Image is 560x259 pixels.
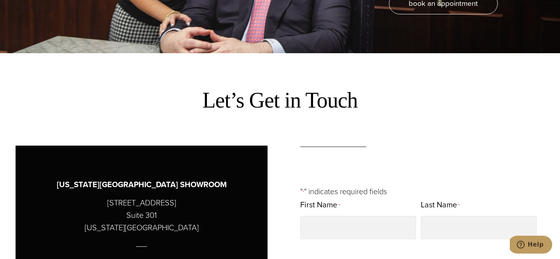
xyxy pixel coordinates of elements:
iframe: Opens a widget where you can chat to one of our agents [510,236,552,255]
p: [STREET_ADDRESS] Suite 301 [US_STATE][GEOGRAPHIC_DATA] [85,196,199,234]
label: First Name [300,198,340,213]
p: " " indicates required fields [300,185,537,198]
h2: Let’s Get in Touch [202,86,357,114]
h3: [US_STATE][GEOGRAPHIC_DATA] SHOWROOM [57,179,227,191]
label: Last Name [421,198,460,213]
